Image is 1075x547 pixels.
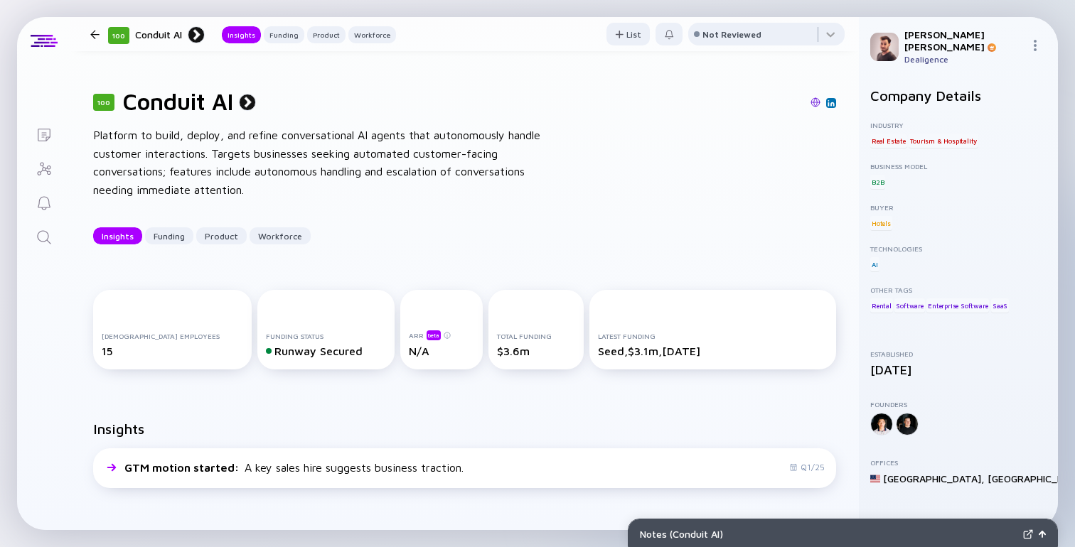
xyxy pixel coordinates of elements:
div: SaaS [991,298,1009,313]
div: [PERSON_NAME] [PERSON_NAME] [904,28,1024,53]
div: Funding [145,225,193,247]
div: Product [307,28,346,42]
h2: Company Details [870,87,1047,104]
div: Software [894,298,924,313]
div: 15 [102,345,243,357]
a: Investor Map [17,151,70,185]
div: Latest Funding [598,332,828,340]
a: Lists [17,117,70,151]
img: Menu [1029,40,1041,51]
div: Notes ( Conduit AI ) [640,528,1017,540]
button: Insights [222,26,261,43]
button: Insights [93,227,142,244]
div: ARR [409,330,474,340]
div: Technologies [870,244,1047,253]
div: Platform to build, deploy, and refine conversational AI agents that autonomously handle customer ... [93,126,548,199]
div: Founders [870,400,1047,408]
div: A key sales hire suggests business traction. [124,461,464,474]
img: United States Flag [870,474,880,484]
button: Workforce [348,26,396,43]
div: Runway Secured [266,345,386,357]
div: Enterprise Software [926,298,989,313]
button: Product [307,26,346,43]
div: Dealigence [904,54,1024,65]
div: Q1/25 [789,462,825,472]
button: Funding [264,26,304,43]
img: Conduit AI Website [811,97,820,107]
div: Hotels [870,216,892,230]
div: Workforce [250,225,311,247]
button: Product [196,227,247,244]
button: Funding [145,227,193,244]
div: [GEOGRAPHIC_DATA] , [883,472,985,484]
div: Established [870,350,1047,358]
div: $3.6m [497,345,575,357]
img: Open Notes [1039,531,1046,538]
a: Search [17,219,70,253]
img: Conduit AI Linkedin Page [828,99,835,107]
img: Expand Notes [1023,529,1033,539]
div: Rental [870,298,893,313]
a: Reminders [17,185,70,219]
img: Gil Profile Picture [870,33,899,61]
button: List [606,23,650,45]
div: N/A [409,345,474,357]
div: [DATE] [870,362,1047,377]
h2: Insights [93,421,144,437]
div: Conduit AI [135,26,205,43]
button: Workforce [250,227,311,244]
div: Workforce [348,28,396,42]
div: Offices [870,458,1047,467]
div: Insights [93,225,142,247]
div: Seed, $3.1m, [DATE] [598,345,828,357]
div: Real Estate [870,134,907,148]
span: GTM motion started : [124,461,242,474]
div: Funding Status [266,332,386,340]
div: AI [870,257,879,271]
div: Total Funding [497,332,575,340]
div: Tourism & Hospitality [909,134,978,148]
h1: Conduit AI [123,88,233,115]
div: Industry [870,121,1047,129]
div: 100 [108,27,129,44]
div: Other Tags [870,286,1047,294]
div: Not Reviewed [702,29,761,40]
div: beta [427,330,441,340]
div: 100 [93,94,114,111]
div: B2B [870,175,885,189]
div: Product [196,225,247,247]
div: [DEMOGRAPHIC_DATA] Employees [102,332,243,340]
div: Business Model [870,162,1047,170]
div: Funding [264,28,304,42]
div: Insights [222,28,261,42]
div: Buyer [870,203,1047,212]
